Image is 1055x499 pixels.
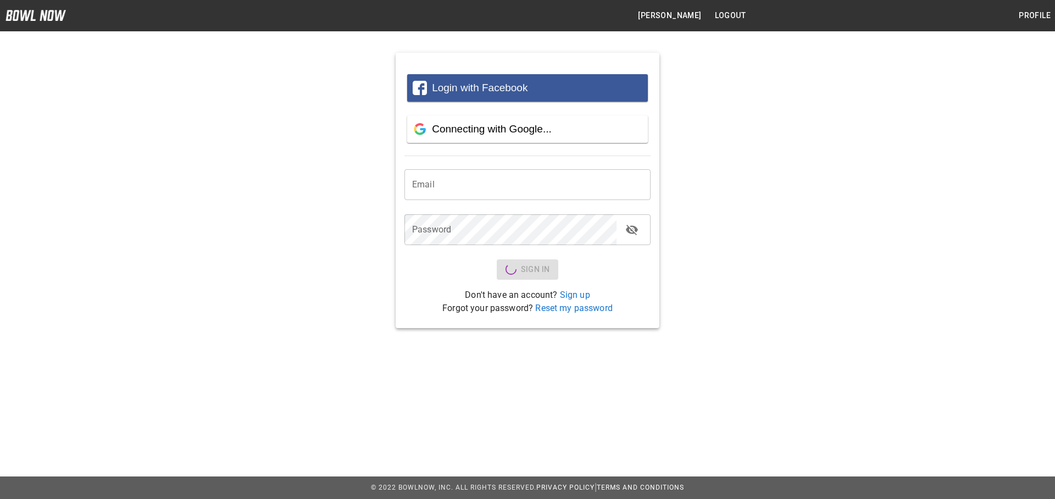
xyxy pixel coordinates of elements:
[407,74,648,102] button: Login with Facebook
[560,290,590,300] a: Sign up
[634,5,706,26] button: [PERSON_NAME]
[404,289,651,302] p: Don't have an account?
[404,302,651,315] p: Forgot your password?
[432,82,527,93] span: Login with Facebook
[407,115,648,143] button: Connecting with Google...
[621,219,643,241] button: toggle password visibility
[432,123,552,135] span: Connecting with Google...
[535,303,613,313] a: Reset my password
[710,5,750,26] button: Logout
[371,484,536,491] span: © 2022 BowlNow, Inc. All Rights Reserved.
[1014,5,1055,26] button: Profile
[597,484,684,491] a: Terms and Conditions
[5,10,66,21] img: logo
[536,484,595,491] a: Privacy Policy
